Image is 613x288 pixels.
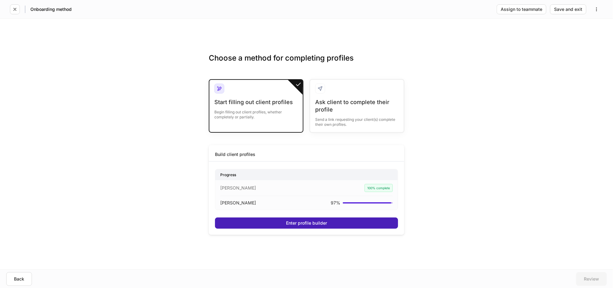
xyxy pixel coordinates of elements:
button: Save and exit [550,4,586,14]
div: Send a link requesting your client(s) complete their own profiles. [315,113,399,127]
button: Assign to teammate [497,4,546,14]
button: Back [6,272,32,286]
h3: Choose a method for completing profiles [209,53,404,73]
h5: Onboarding method [30,6,72,12]
button: Enter profile builder [215,217,398,229]
div: Assign to teammate [501,7,542,11]
p: 97 % [331,200,340,206]
div: Back [14,277,24,281]
p: [PERSON_NAME] [220,185,256,191]
div: 100% complete [365,184,393,192]
div: Start filling out client profiles [214,98,298,106]
div: Save and exit [554,7,582,11]
p: [PERSON_NAME] [220,200,256,206]
div: Ask client to complete their profile [315,98,399,113]
div: Begin filling out client profiles, whether completely or partially. [214,106,298,120]
div: Enter profile builder [286,221,327,225]
div: Build client profiles [215,151,255,158]
div: Progress [215,169,398,180]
